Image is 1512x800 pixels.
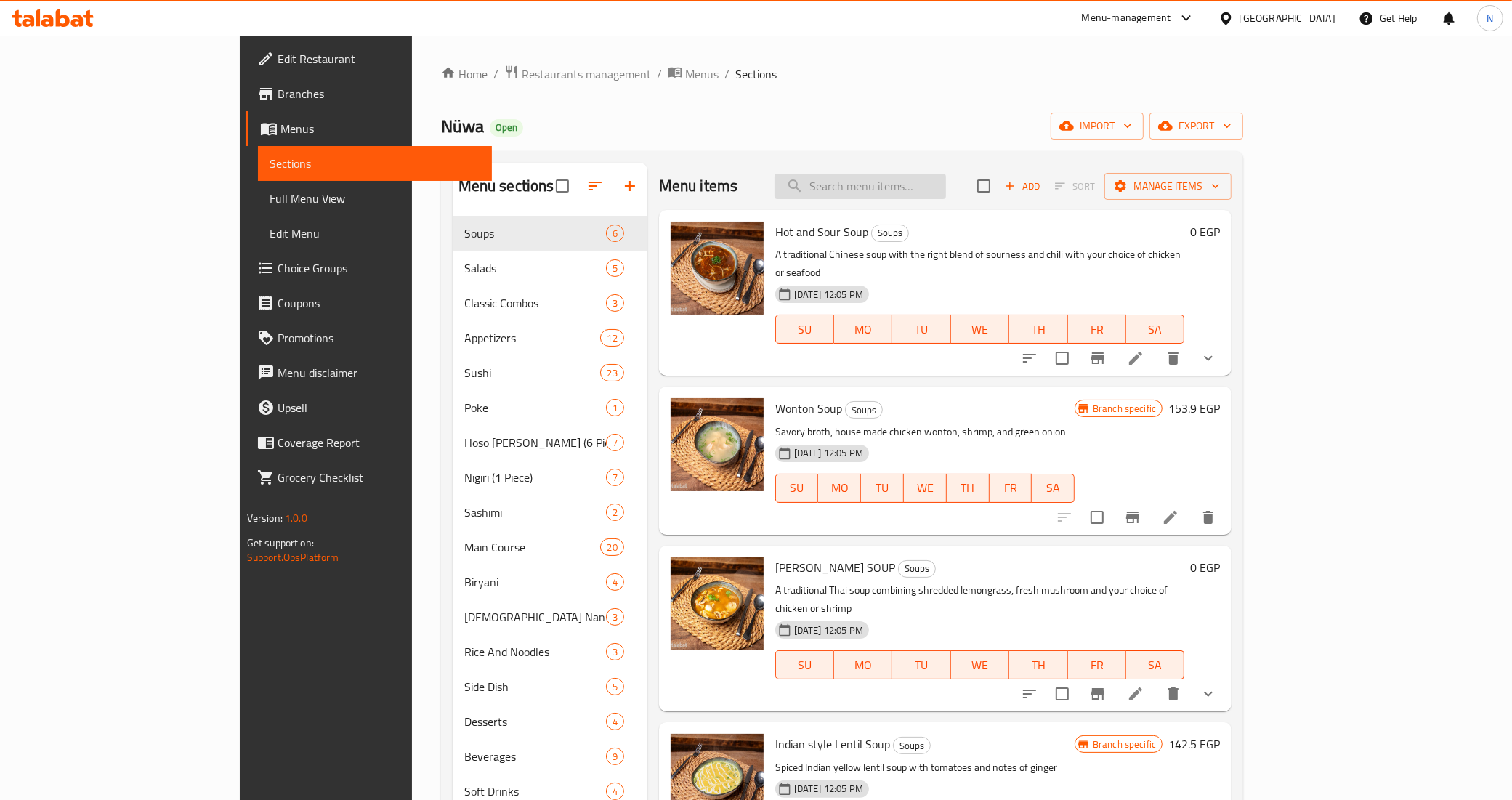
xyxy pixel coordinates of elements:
a: Upsell [246,390,493,425]
div: items [606,678,624,695]
span: Version: [247,509,283,528]
div: Hoso [PERSON_NAME] (6 Pieces)7 [453,425,647,460]
div: Beverages [464,748,606,765]
div: Nigiri (1 Piece)7 [453,460,647,495]
button: SA [1126,315,1184,344]
img: Hot and Sour Soup [671,222,764,315]
button: Add [999,175,1046,198]
nav: breadcrumb [441,65,1244,84]
h6: 153.9 EGP [1168,398,1220,419]
div: [DEMOGRAPHIC_DATA] Nan Bread3 [453,599,647,634]
span: 9 [607,750,623,764]
a: Support.OpsPlatform [247,548,339,567]
svg: Show Choices [1200,685,1217,703]
div: Desserts [464,713,606,730]
div: Poke [464,399,606,416]
span: TU [867,477,898,498]
button: Branch-specific-item [1115,500,1150,535]
span: [DATE] 12:05 PM [788,288,869,302]
button: FR [1068,650,1126,679]
div: items [606,399,624,416]
li: / [657,65,662,83]
span: TU [898,319,945,340]
span: MO [840,655,886,676]
button: MO [818,474,861,503]
button: SA [1032,474,1075,503]
div: Hoso Maki (6 Pieces) [464,434,606,451]
h2: Menu sections [458,175,554,197]
span: Rice And Noodles [464,643,606,660]
h6: 0 EGP [1190,557,1220,578]
button: TU [861,474,904,503]
span: export [1161,117,1232,135]
div: items [600,538,623,556]
div: Rice And Noodles3 [453,634,647,669]
span: [DATE] 12:05 PM [788,446,869,460]
img: TOM YUM SOUP [671,557,764,650]
span: TH [1015,319,1062,340]
button: FR [990,474,1032,503]
span: Select section first [1046,175,1104,198]
div: Poke1 [453,390,647,425]
div: Sashimi2 [453,495,647,530]
div: items [606,573,624,591]
a: Menu disclaimer [246,355,493,390]
span: Menus [685,65,719,83]
span: 4 [607,715,623,729]
div: Open [490,119,523,137]
button: FR [1068,315,1126,344]
div: Classic Combos [464,294,606,312]
h2: Menu items [659,175,738,197]
div: Sushi [464,364,601,381]
span: Soups [464,225,606,242]
div: Beverages9 [453,739,647,774]
div: Biryani [464,573,606,591]
div: Main Course [464,538,601,556]
span: Hoso [PERSON_NAME] (6 Pieces) [464,434,606,451]
a: Promotions [246,320,493,355]
div: Indian Nan Bread [464,608,606,626]
button: Branch-specific-item [1080,676,1115,711]
span: Coverage Report [278,434,481,451]
span: 23 [601,366,623,380]
button: MO [834,315,892,344]
span: Menu disclaimer [278,364,481,381]
span: import [1062,117,1132,135]
span: Appetizers [464,329,601,347]
div: items [606,713,624,730]
span: Branches [278,85,481,102]
span: WE [957,655,1003,676]
span: 7 [607,436,623,450]
span: Soups [872,225,908,241]
div: Menu-management [1082,9,1171,27]
span: MO [840,319,886,340]
span: SA [1038,477,1069,498]
a: Coverage Report [246,425,493,460]
a: Restaurants management [504,65,651,84]
button: delete [1191,500,1226,535]
button: show more [1191,676,1226,711]
span: 4 [607,785,623,799]
span: Edit Menu [270,225,481,242]
span: Soups [899,560,935,577]
div: Soft Drinks [464,783,606,800]
span: Sashimi [464,504,606,521]
div: items [606,434,624,451]
button: SU [775,650,834,679]
div: items [606,748,624,765]
div: Sushi23 [453,355,647,390]
p: Savory broth, house made chicken wonton, shrimp, and green onion [775,423,1075,441]
li: / [493,65,498,83]
span: Full Menu View [270,190,481,207]
span: 2 [607,506,623,520]
span: 12 [601,331,623,345]
span: SU [782,319,828,340]
span: Soups [846,402,882,419]
span: 4 [607,575,623,589]
span: WE [910,477,941,498]
button: delete [1156,676,1191,711]
div: items [600,329,623,347]
span: 3 [607,296,623,310]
